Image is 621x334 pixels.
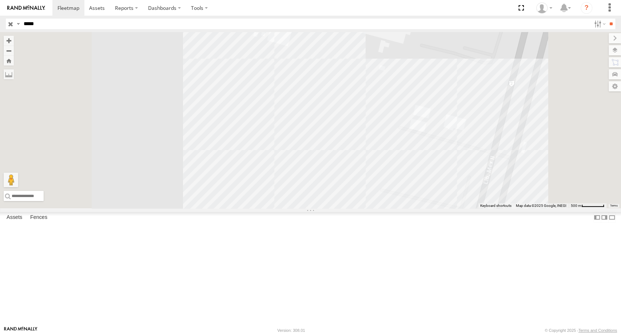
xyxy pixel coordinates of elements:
[4,56,14,66] button: Zoom Home
[610,204,618,207] a: Terms (opens in new tab)
[7,5,45,11] img: rand-logo.svg
[15,19,21,29] label: Search Query
[608,212,616,223] label: Hide Summary Table
[601,212,608,223] label: Dock Summary Table to the Right
[578,328,617,333] a: Terms and Conditions
[609,81,621,91] label: Map Settings
[277,328,305,333] div: Version: 308.01
[4,36,14,46] button: Zoom in
[4,46,14,56] button: Zoom out
[480,203,511,208] button: Keyboard shortcuts
[516,204,566,208] span: Map data ©2025 Google, INEGI
[545,328,617,333] div: © Copyright 2025 -
[534,3,555,13] div: Juan Oropeza
[4,69,14,79] label: Measure
[593,212,601,223] label: Dock Summary Table to the Left
[591,19,607,29] label: Search Filter Options
[581,2,592,14] i: ?
[27,212,51,223] label: Fences
[571,204,581,208] span: 500 m
[4,327,37,334] a: Visit our Website
[4,173,18,187] button: Drag Pegman onto the map to open Street View
[3,212,26,223] label: Assets
[569,203,606,208] button: Map Scale: 500 m per 59 pixels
